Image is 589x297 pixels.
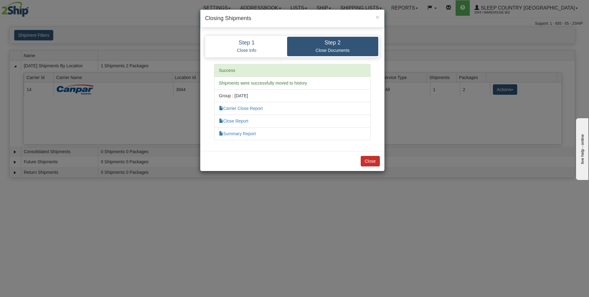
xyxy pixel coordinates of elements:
h4: Step 2 [292,40,374,46]
li: Success [214,64,371,77]
span: × [376,14,379,21]
h4: Closing Shipments [205,15,380,23]
iframe: chat widget [575,117,588,180]
li: Group : [DATE] [214,89,371,102]
p: Close Documents [292,48,374,53]
a: Carrier Close Report [219,106,263,111]
li: Shipments were successfully moved to history [214,77,371,90]
div: live help - online [5,5,57,10]
button: Close [361,156,380,166]
a: Close Report [219,119,249,123]
button: Close [376,14,379,20]
a: Step 1 Close Info [206,37,287,56]
h4: Step 1 [211,40,282,46]
p: Close Info [211,48,282,53]
a: Step 2 Close Documents [287,37,378,56]
a: Summary Report [219,131,256,136]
